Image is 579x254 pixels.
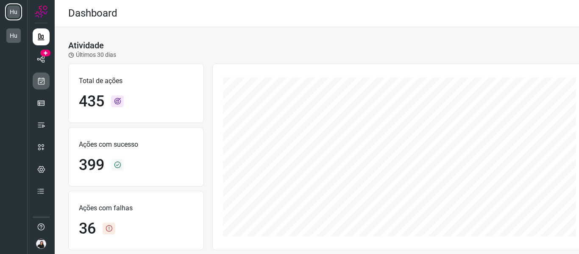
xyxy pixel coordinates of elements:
h1: 435 [79,92,104,111]
h2: Dashboard [68,7,117,20]
img: Logo [35,5,47,18]
li: Hu [5,3,22,20]
li: Hu [5,27,22,44]
h3: Atividade [68,40,104,50]
p: Últimos 30 dias [68,50,116,59]
h1: 399 [79,156,104,174]
h1: 36 [79,220,96,238]
p: Ações com falhas [79,203,193,213]
p: Ações com sucesso [79,140,193,150]
img: 662d8b14c1de322ee1c7fc7bf9a9ccae.jpeg [36,239,46,249]
p: Total de ações [79,76,193,86]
